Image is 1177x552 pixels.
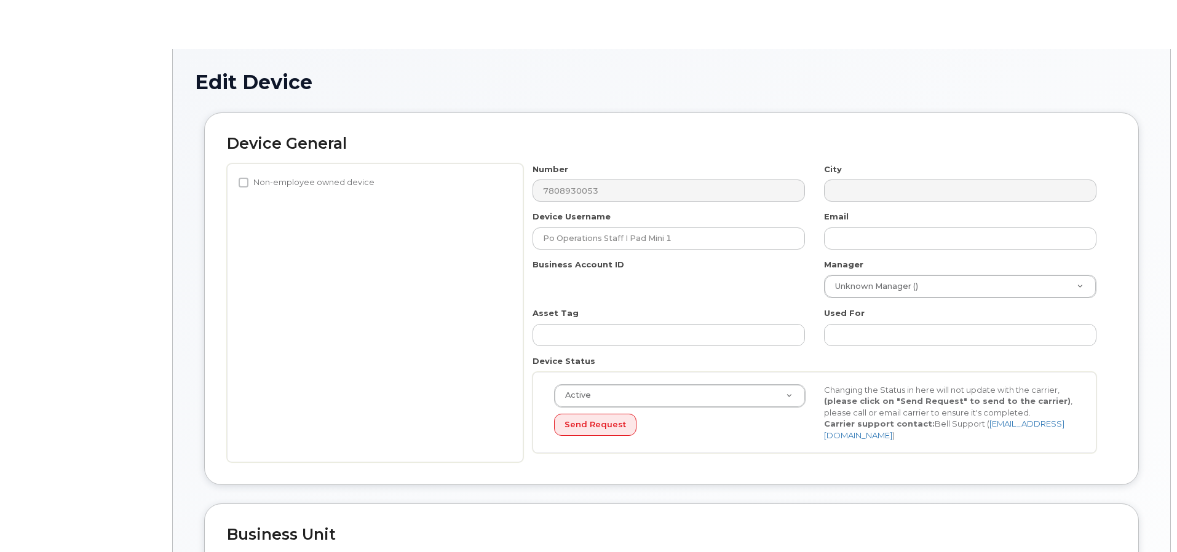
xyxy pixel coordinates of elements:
[227,135,1116,152] h2: Device General
[824,164,842,175] label: City
[825,275,1096,298] a: Unknown Manager ()
[239,175,374,190] label: Non-employee owned device
[533,211,611,223] label: Device Username
[227,526,1116,543] h2: Business Unit
[824,211,849,223] label: Email
[554,414,636,436] button: Send Request
[555,385,805,407] a: Active
[239,178,248,187] input: Non-employee owned device
[828,281,918,292] span: Unknown Manager ()
[824,419,1064,440] a: [EMAIL_ADDRESS][DOMAIN_NAME]
[533,164,568,175] label: Number
[824,307,865,319] label: Used For
[533,307,579,319] label: Asset Tag
[533,259,624,270] label: Business Account ID
[533,355,595,367] label: Device Status
[815,384,1085,441] div: Changing the Status in here will not update with the carrier, , please call or email carrier to e...
[824,396,1071,406] strong: (please click on "Send Request" to send to the carrier)
[824,419,935,428] strong: Carrier support contact:
[195,71,1148,93] h1: Edit Device
[558,390,591,401] span: Active
[824,259,863,270] label: Manager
